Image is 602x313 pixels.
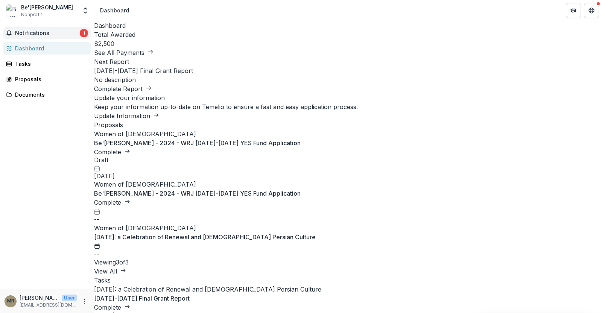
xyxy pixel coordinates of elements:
a: [DATE]: a Celebration of Renewal and [DEMOGRAPHIC_DATA] Persian Culture [94,233,316,241]
span: -- [94,216,100,223]
span: -- [94,251,100,258]
h1: Dashboard [94,21,602,30]
h2: Total Awarded [94,30,602,39]
span: Draft [94,156,108,164]
a: Complete [94,199,130,206]
img: Be'Chol Lashon [6,5,18,17]
p: Women of [DEMOGRAPHIC_DATA] [94,129,602,138]
a: [DATE]-[DATE] Final Grant Report [94,295,190,302]
a: Complete [94,148,130,156]
div: Melina Rosenberg [7,299,14,304]
p: [EMAIL_ADDRESS][DOMAIN_NAME] [20,302,77,308]
p: No description [94,75,602,84]
div: Proposals [15,75,85,83]
nav: breadcrumb [97,5,132,16]
span: Notifications [15,30,80,36]
a: Complete Report [94,85,152,93]
button: Notifications1 [3,27,91,39]
div: Documents [15,91,85,99]
button: Get Help [584,3,599,18]
div: Be'[PERSON_NAME] [21,3,73,11]
a: Dashboard [3,42,91,55]
p: Viewing 3 of 3 [94,258,602,267]
a: Proposals [3,73,91,85]
p: Women of [DEMOGRAPHIC_DATA] [94,180,602,189]
a: Update Information [94,112,159,120]
h2: Update your information [94,93,602,102]
h2: Tasks [94,276,602,285]
p: Women of [DEMOGRAPHIC_DATA] [94,223,602,232]
h3: [DATE]-[DATE] Final Grant Report [94,66,602,75]
p: User [62,295,77,301]
h2: Proposals [94,120,602,129]
div: Dashboard [15,44,85,52]
button: More [80,297,89,306]
button: Open entity switcher [80,3,91,18]
div: Dashboard [100,6,129,14]
a: Tasks [3,58,91,70]
span: Nonprofit [21,11,42,18]
span: 1 [80,29,88,37]
a: Be'[PERSON_NAME] - 2024 - WRJ [DATE]-[DATE] YES Fund Application [94,139,301,147]
a: Documents [3,88,91,101]
h3: $2,500 [94,39,602,48]
p: [PERSON_NAME] [20,294,59,302]
button: See All Payments [94,48,154,57]
a: View All [94,267,126,275]
a: Be'[PERSON_NAME] - 2024 - WRJ [DATE]-[DATE] YES Fund Application [94,190,301,197]
span: [DATE] [94,173,115,180]
h2: Next Report [94,57,602,66]
h3: Keep your information up-to-date on Temelio to ensure a fast and easy application process. [94,102,602,111]
div: Tasks [15,60,85,68]
a: Complete [94,304,130,311]
button: Partners [566,3,581,18]
p: [DATE]: a Celebration of Renewal and [DEMOGRAPHIC_DATA] Persian Culture [94,285,602,294]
